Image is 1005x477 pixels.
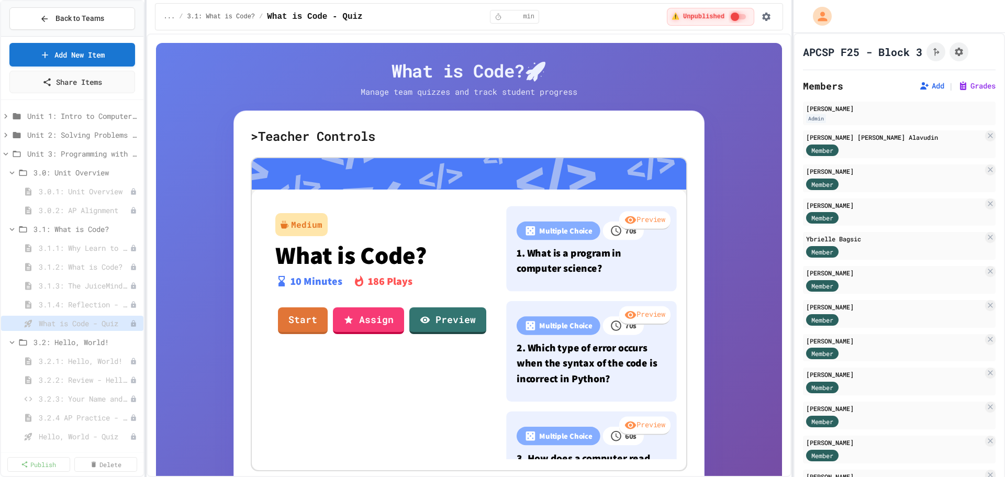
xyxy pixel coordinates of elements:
[39,412,130,423] span: 3.2.4 AP Practice - the DISPLAY Procedure
[27,110,139,121] span: Unit 1: Intro to Computer Science
[368,273,412,289] p: 186 Plays
[806,104,992,113] div: [PERSON_NAME]
[811,146,833,155] span: Member
[802,4,834,28] div: My Account
[539,320,593,331] p: Multiple Choice
[811,213,833,223] span: Member
[811,247,833,257] span: Member
[33,337,139,348] span: 3.2: Hello, World!
[806,438,983,447] div: [PERSON_NAME]
[179,13,183,21] span: /
[619,416,671,435] div: Preview
[130,207,137,214] div: Unpublished
[187,13,255,21] span: 3.1: What is Code?
[806,336,983,346] div: [PERSON_NAME]
[130,395,137,403] div: Unpublished
[950,42,968,61] button: Assignment Settings
[948,80,954,92] span: |
[539,225,593,236] p: Multiple Choice
[409,307,486,334] a: Preview
[803,79,843,93] h2: Members
[39,393,130,404] span: 3.2.3: Your Name and Favorite Movie
[7,457,70,472] a: Publish
[811,315,833,325] span: Member
[918,390,995,434] iframe: chat widget
[55,13,104,24] span: Back to Teams
[27,148,139,159] span: Unit 3: Programming with Python
[130,245,137,252] div: Unpublished
[259,13,263,21] span: /
[666,8,754,26] div: ⚠️ Students cannot see this content! Click the toggle to publish it and make it visible to your c...
[39,242,130,253] span: 3.1.1: Why Learn to Program?
[278,307,328,334] a: Start
[806,167,983,176] div: [PERSON_NAME]
[39,299,130,310] span: 3.1.4: Reflection - Evolving Technology
[806,404,983,413] div: [PERSON_NAME]
[130,433,137,440] div: Unpublished
[517,245,666,276] p: 1. What is a program in computer science?
[523,13,534,21] span: min
[275,241,487,269] p: What is Code?
[130,282,137,290] div: Unpublished
[9,71,135,93] a: Share Items
[130,301,137,308] div: Unpublished
[811,383,833,392] span: Member
[811,451,833,460] span: Member
[130,414,137,421] div: Unpublished
[9,7,135,30] button: Back to Teams
[74,457,137,472] a: Delete
[251,128,687,145] h5: > Teacher Controls
[351,86,587,98] p: Manage team quizzes and track student progress
[33,167,139,178] span: 3.0: Unit Overview
[806,114,826,123] div: Admin
[958,81,996,91] button: Grades
[39,186,130,197] span: 3.0.1: Unit Overview
[39,261,130,272] span: 3.1.2: What is Code?
[9,43,135,66] a: Add New Item
[164,13,175,21] span: ...
[806,268,983,278] div: [PERSON_NAME]
[233,60,705,82] h4: What is Code? 🚀
[291,273,342,289] p: 10 Minutes
[130,188,137,195] div: Unpublished
[811,349,833,358] span: Member
[806,201,983,210] div: [PERSON_NAME]
[803,45,922,59] h1: APCSP F25 - Block 3
[130,358,137,365] div: Unpublished
[33,224,139,235] span: 3.1: What is Code?
[811,180,833,189] span: Member
[961,435,995,467] iframe: chat widget
[539,430,593,441] p: Multiple Choice
[27,129,139,140] span: Unit 2: Solving Problems in Computer Science
[517,340,666,386] p: 2. Which type of error occurs when the syntax of the code is incorrect in Python?
[39,280,130,291] span: 3.1.3: The JuiceMind IDE
[806,234,983,243] div: Ybrielle Bagsic
[625,320,637,331] p: 70 s
[39,318,130,329] span: What is Code - Quiz
[619,306,671,325] div: Preview
[333,307,404,334] a: Assign
[130,376,137,384] div: Unpublished
[39,431,130,442] span: Hello, World - Quiz
[811,417,833,426] span: Member
[926,42,945,61] button: Click to see fork details
[619,211,671,230] div: Preview
[39,356,130,367] span: 3.2.1: Hello, World!
[811,281,833,291] span: Member
[39,205,130,216] span: 3.0.2: AP Alignment
[671,13,724,21] span: ⚠️ Unpublished
[806,370,983,379] div: [PERSON_NAME]
[806,302,983,312] div: [PERSON_NAME]
[625,430,637,441] p: 60 s
[267,10,362,23] span: What is Code - Quiz
[130,263,137,271] div: Unpublished
[291,218,322,231] div: Medium
[39,374,130,385] span: 3.2.2: Review - Hello, World!
[130,320,137,327] div: Unpublished
[919,81,944,91] button: Add
[806,132,983,142] div: [PERSON_NAME] [PERSON_NAME] Alavudin
[625,225,637,236] p: 70 s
